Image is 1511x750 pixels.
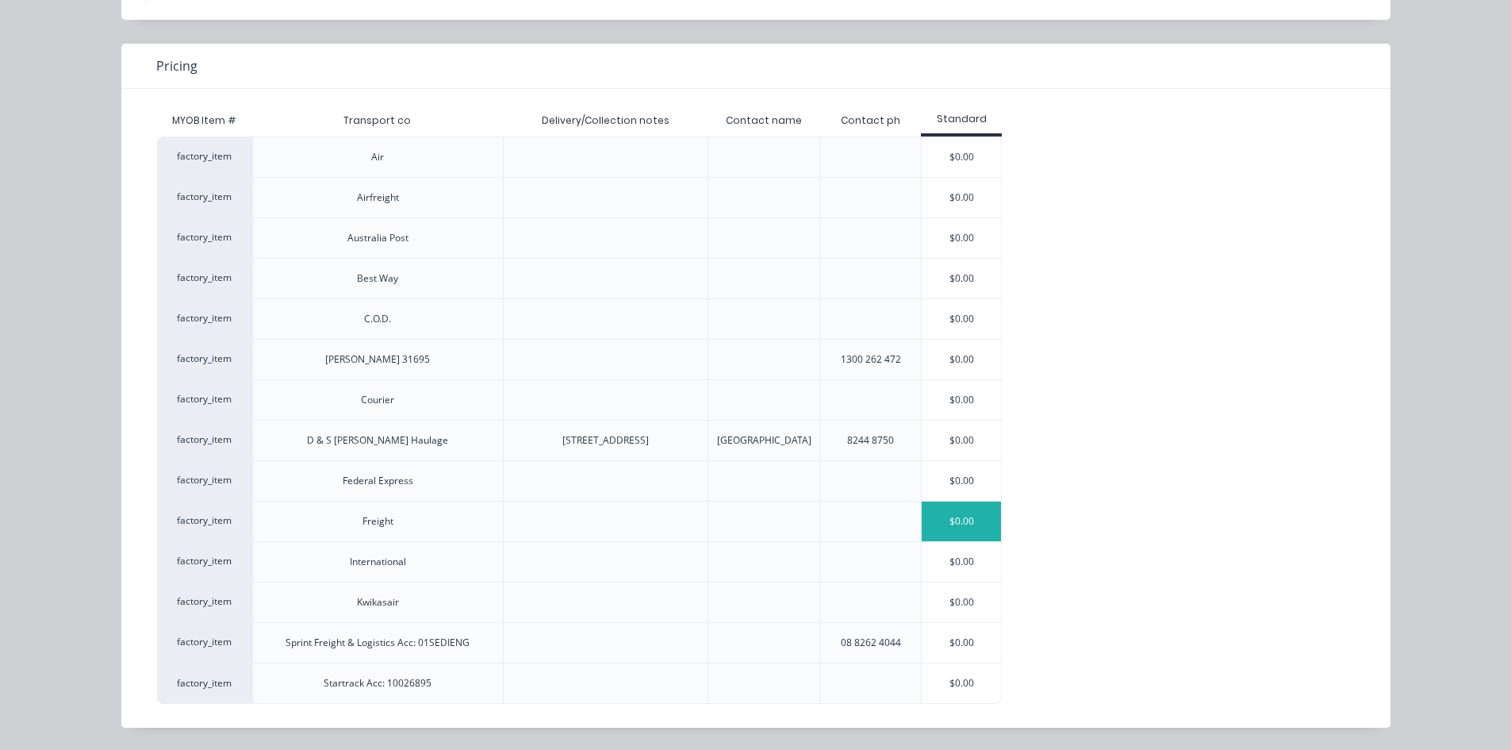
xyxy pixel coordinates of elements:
[157,582,252,622] div: factory_item
[371,150,384,164] div: Air
[286,636,470,650] div: Sprint Freight & Logistics Acc: 01SEDIENG
[156,56,198,75] span: Pricing
[325,352,430,367] div: [PERSON_NAME] 31695
[841,352,901,367] div: 1300 262 472
[331,101,424,140] div: Transport co
[717,433,811,448] div: [GEOGRAPHIC_DATA]
[157,420,252,460] div: factory_item
[364,312,391,326] div: C.O.D.
[157,105,252,137] div: MYOB Item #
[157,339,252,379] div: factory_item
[157,379,252,420] div: factory_item
[529,101,682,140] div: Delivery/Collection notes
[357,271,398,286] div: Best Way
[343,474,413,488] div: Federal Express
[350,555,406,569] div: International
[157,258,252,298] div: factory_item
[347,231,408,245] div: Australia Post
[157,298,252,339] div: factory_item
[922,542,1001,582] div: $0.00
[922,299,1001,339] div: $0.00
[922,340,1001,379] div: $0.00
[157,137,252,177] div: factory_item
[361,393,394,407] div: Courier
[922,421,1001,460] div: $0.00
[157,217,252,258] div: factory_item
[157,177,252,217] div: factory_item
[922,623,1001,663] div: $0.00
[157,541,252,582] div: factory_item
[562,433,649,448] div: [STREET_ADDRESS]
[324,676,431,690] div: Startrack Acc: 10026895
[157,663,252,704] div: factory_item
[922,259,1001,298] div: $0.00
[922,461,1001,501] div: $0.00
[157,501,252,541] div: factory_item
[357,595,399,610] div: Kwikasair
[922,663,1001,703] div: $0.00
[157,460,252,501] div: factory_item
[362,514,393,529] div: Freight
[828,101,913,140] div: Contact ph
[922,583,1001,622] div: $0.00
[157,622,252,663] div: factory_item
[307,433,448,448] div: D & S [PERSON_NAME] Haulage
[841,636,901,650] div: 08 8262 4044
[713,101,815,140] div: Contact name
[357,190,399,205] div: Airfreight
[922,380,1001,420] div: $0.00
[847,433,894,448] div: 8244 8750
[922,502,1001,541] div: $0.00
[921,112,1002,126] div: Standard
[922,218,1001,258] div: $0.00
[922,137,1001,177] div: $0.00
[922,178,1001,217] div: $0.00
